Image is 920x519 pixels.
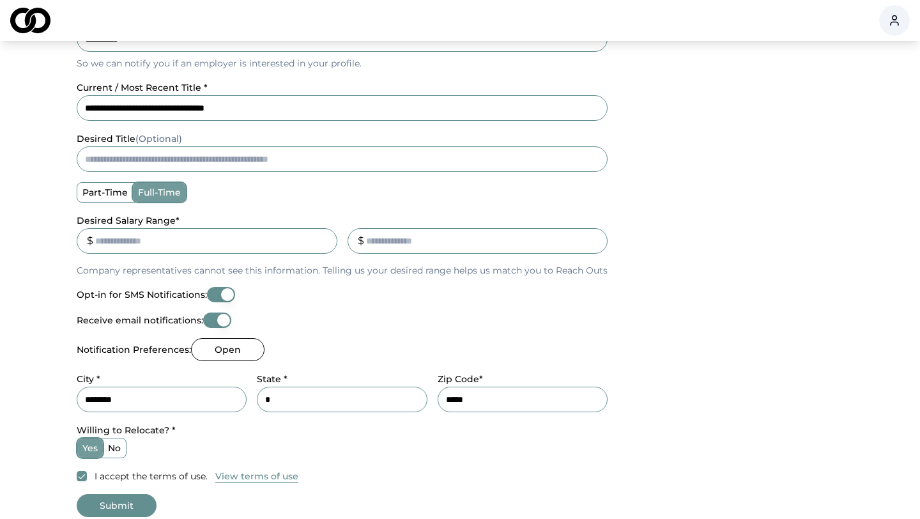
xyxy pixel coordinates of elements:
img: logo [10,8,50,33]
p: So we can notify you if an employer is interested in your profile. [77,57,608,70]
p: Company representatives cannot see this information. Telling us your desired range helps us match... [77,264,608,277]
label: current / most recent title * [77,82,208,93]
a: View terms of use [215,469,298,484]
button: View terms of use [215,470,298,483]
label: State * [257,373,287,385]
button: Open [191,338,264,361]
label: Opt-in for SMS Notifications: [77,290,207,299]
label: I accept the terms of use. [95,470,208,483]
label: Receive email notifications: [77,316,203,325]
div: $ [87,233,93,249]
label: _ [348,215,352,226]
label: part-time [77,183,133,202]
button: Submit [77,494,157,517]
label: desired title [77,133,182,144]
label: Zip Code* [438,373,483,385]
label: Willing to Relocate? * [77,424,176,436]
label: yes [77,438,103,458]
div: $ [358,233,364,249]
label: Notification Preferences: [77,345,191,354]
label: full-time [133,183,186,202]
span: (Optional) [135,133,182,144]
label: Desired Salary Range * [77,215,180,226]
label: City * [77,373,100,385]
label: no [103,438,126,458]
